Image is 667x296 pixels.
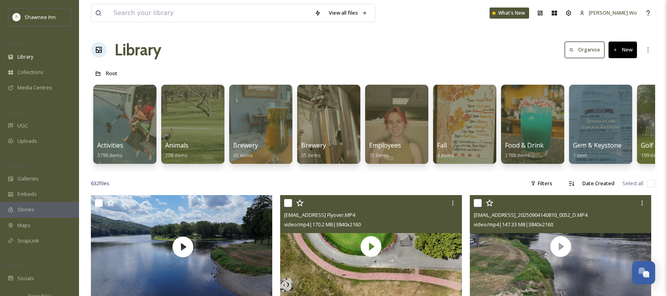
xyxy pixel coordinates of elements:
a: Organise [565,42,609,58]
a: Golf199 items [641,142,663,159]
span: UGC [17,122,28,129]
span: 4 items [437,152,454,159]
a: View all files [325,5,371,21]
a: Brewery55 items [301,142,326,159]
a: What's New [490,8,529,19]
span: Library [17,53,33,61]
span: SOCIALS [8,262,24,268]
img: shawnee-300x300.jpg [13,13,21,21]
span: [EMAIL_ADDRESS] Flyover.MP4 [284,211,355,218]
span: Socials [17,275,34,282]
a: Fall4 items [437,142,454,159]
button: Organise [565,42,605,58]
a: Root [106,68,117,78]
span: Maps [17,222,30,229]
input: Search your library [109,4,311,22]
div: Date Created [578,176,618,191]
a: Food & Drink2788 items [505,142,544,159]
span: 208 items [165,152,188,159]
span: Uploads [17,137,37,145]
span: Root [106,70,117,77]
div: Filters [527,176,556,191]
button: New [609,42,637,58]
span: Stories [17,206,34,213]
span: Golf [641,141,653,150]
span: Animals [165,141,188,150]
a: Library [115,38,161,62]
span: Embeds [17,190,37,198]
span: 632 file s [91,180,109,187]
span: 15 items [369,152,389,159]
a: [PERSON_NAME] Wo [576,5,641,21]
span: Gem & Keystone [573,141,622,150]
span: Collections [17,68,43,76]
span: Fall [437,141,447,150]
button: Open Chat [632,261,655,284]
span: 1 item [573,152,587,159]
span: video/mp4 | 170.2 MB | 3840 x 2160 [284,221,361,228]
span: Shawnee Inn [24,13,56,21]
span: 2788 items [505,152,530,159]
span: WIDGETS [8,163,26,169]
span: COLLECT [8,110,25,116]
span: Media Centres [17,84,52,91]
span: SnapLink [17,237,39,245]
span: Employees [369,141,401,150]
span: 45 items [233,152,253,159]
a: Gem & Keystone1 item [573,142,622,159]
span: [EMAIL_ADDRESS]_20250904140810_0052_D.MP4 [474,211,588,218]
a: Animals208 items [165,142,188,159]
span: 199 items [641,152,663,159]
span: MEDIA [8,41,22,47]
span: 55 items [301,152,321,159]
span: [PERSON_NAME] Wo [589,9,637,16]
span: Food & Drink [505,141,544,150]
span: video/mp4 | 147.33 MB | 3840 x 2160 [474,221,553,228]
span: Brewery [301,141,326,150]
span: Brewery [233,141,258,150]
span: Galleries [17,175,39,182]
span: Select all [622,180,643,187]
span: Activities [97,141,123,150]
a: Activities3796 items [97,142,123,159]
a: Employees15 items [369,142,401,159]
a: Brewery45 items [233,142,258,159]
span: 3796 items [97,152,122,159]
